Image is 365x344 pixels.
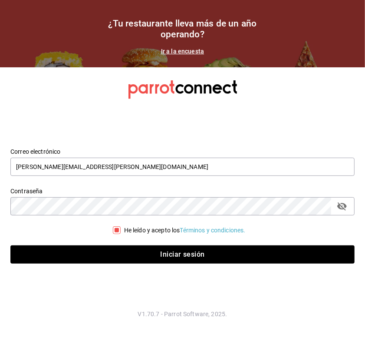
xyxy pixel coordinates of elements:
h1: ¿Tu restaurante lleva más de un año operando? [96,18,270,40]
div: He leído y acepto los [124,226,246,235]
button: Iniciar sesión [10,245,355,264]
label: Contraseña [10,188,355,194]
button: passwordField [335,199,349,214]
p: V1.70.7 - Parrot Software, 2025. [10,310,355,318]
a: Ir a la encuesta [161,48,204,55]
label: Correo electrónico [10,149,355,155]
input: Ingresa tu correo electrónico [10,158,355,176]
a: Términos y condiciones. [180,227,246,234]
